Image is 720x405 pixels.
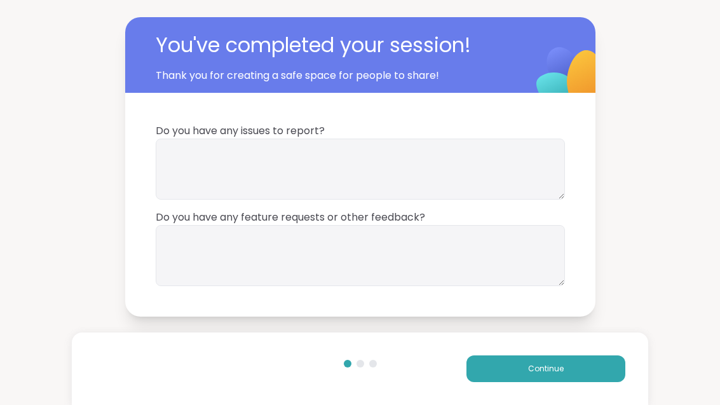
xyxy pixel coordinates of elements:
span: Do you have any feature requests or other feedback? [156,210,565,225]
span: Do you have any issues to report? [156,123,565,139]
img: ShareWell Logomark [506,14,633,141]
span: Thank you for creating a safe space for people to share! [156,68,505,83]
span: Continue [528,363,564,374]
span: You've completed your session! [156,30,524,60]
button: Continue [466,355,625,382]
